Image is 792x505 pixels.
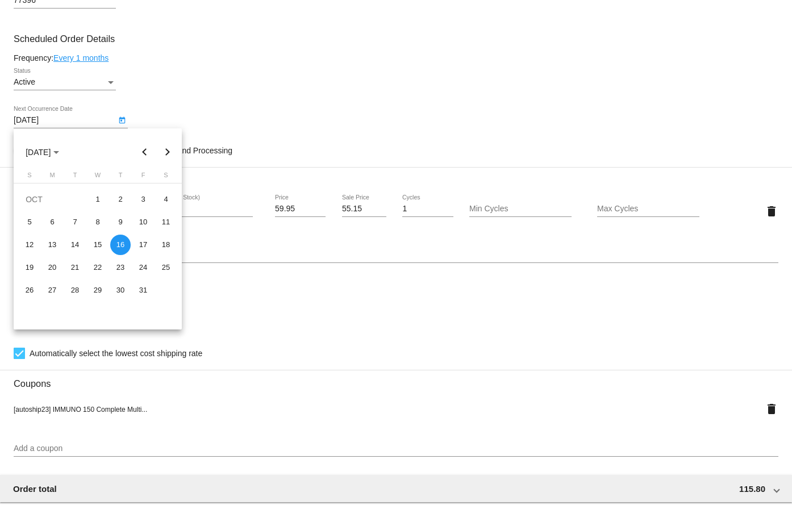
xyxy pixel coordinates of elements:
[41,279,64,302] td: October 27, 2025
[132,233,155,256] td: October 17, 2025
[109,279,132,302] td: October 30, 2025
[19,257,40,278] div: 19
[64,279,86,302] td: October 28, 2025
[156,189,176,210] div: 4
[132,256,155,279] td: October 24, 2025
[87,212,108,232] div: 8
[65,212,85,232] div: 7
[41,211,64,233] td: October 6, 2025
[19,212,40,232] div: 5
[132,279,155,302] td: October 31, 2025
[18,256,41,279] td: October 19, 2025
[133,189,153,210] div: 3
[86,188,109,211] td: October 1, 2025
[18,188,86,211] td: OCT
[110,189,131,210] div: 2
[18,233,41,256] td: October 12, 2025
[86,172,109,183] th: Wednesday
[109,256,132,279] td: October 23, 2025
[155,233,177,256] td: October 18, 2025
[64,256,86,279] td: October 21, 2025
[155,188,177,211] td: October 4, 2025
[155,256,177,279] td: October 25, 2025
[16,141,68,164] button: Choose month and year
[42,280,62,301] div: 27
[109,188,132,211] td: October 2, 2025
[155,211,177,233] td: October 11, 2025
[19,235,40,255] div: 12
[86,279,109,302] td: October 29, 2025
[110,257,131,278] div: 23
[26,148,59,157] span: [DATE]
[87,257,108,278] div: 22
[132,172,155,183] th: Friday
[42,257,62,278] div: 20
[41,256,64,279] td: October 20, 2025
[87,189,108,210] div: 1
[110,280,131,301] div: 30
[87,235,108,255] div: 15
[86,211,109,233] td: October 8, 2025
[86,256,109,279] td: October 22, 2025
[156,257,176,278] div: 25
[133,212,153,232] div: 10
[65,235,85,255] div: 14
[133,235,153,255] div: 17
[65,257,85,278] div: 21
[109,233,132,256] td: October 16, 2025
[132,188,155,211] td: October 3, 2025
[133,280,153,301] div: 31
[65,280,85,301] div: 28
[110,235,131,255] div: 16
[109,172,132,183] th: Thursday
[156,141,179,164] button: Next month
[87,280,108,301] div: 29
[42,235,62,255] div: 13
[18,279,41,302] td: October 26, 2025
[19,280,40,301] div: 26
[86,233,109,256] td: October 15, 2025
[64,172,86,183] th: Tuesday
[110,212,131,232] div: 9
[133,257,153,278] div: 24
[41,233,64,256] td: October 13, 2025
[155,172,177,183] th: Saturday
[64,211,86,233] td: October 7, 2025
[156,212,176,232] div: 11
[64,233,86,256] td: October 14, 2025
[156,235,176,255] div: 18
[18,211,41,233] td: October 5, 2025
[41,172,64,183] th: Monday
[18,172,41,183] th: Sunday
[134,141,156,164] button: Previous month
[132,211,155,233] td: October 10, 2025
[42,212,62,232] div: 6
[109,211,132,233] td: October 9, 2025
